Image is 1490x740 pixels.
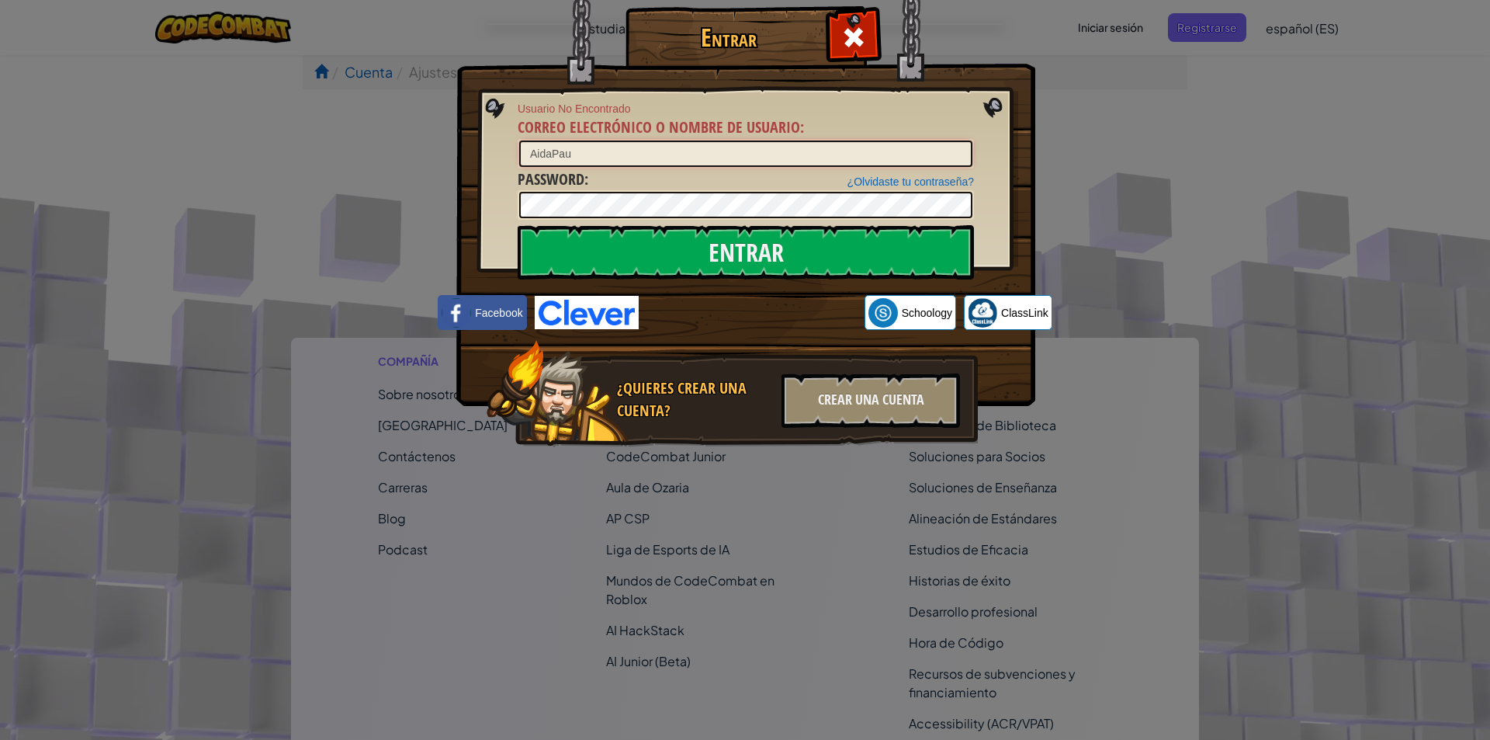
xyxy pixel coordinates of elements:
[902,305,952,321] span: Schoology
[442,298,471,328] img: facebook_small.png
[518,116,804,139] label: :
[518,168,588,191] label: :
[518,101,974,116] span: Usuario No Encontrado
[475,305,522,321] span: Facebook
[518,168,584,189] span: Password
[535,296,639,329] img: clever-logo-blue.png
[781,373,960,428] div: Crear una cuenta
[518,225,974,280] input: Entrar
[868,298,898,328] img: schoology.png
[617,377,772,422] div: ¿Quieres crear una cuenta?
[629,24,827,51] h1: Entrar
[518,116,800,137] span: Correo electrónico o nombre de usuario
[1001,305,1048,321] span: ClassLink
[847,175,974,188] a: ¿Olvidaste tu contraseña?
[968,298,997,328] img: classlink-logo-small.png
[639,296,865,330] iframe: Botón Iniciar sesión con Google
